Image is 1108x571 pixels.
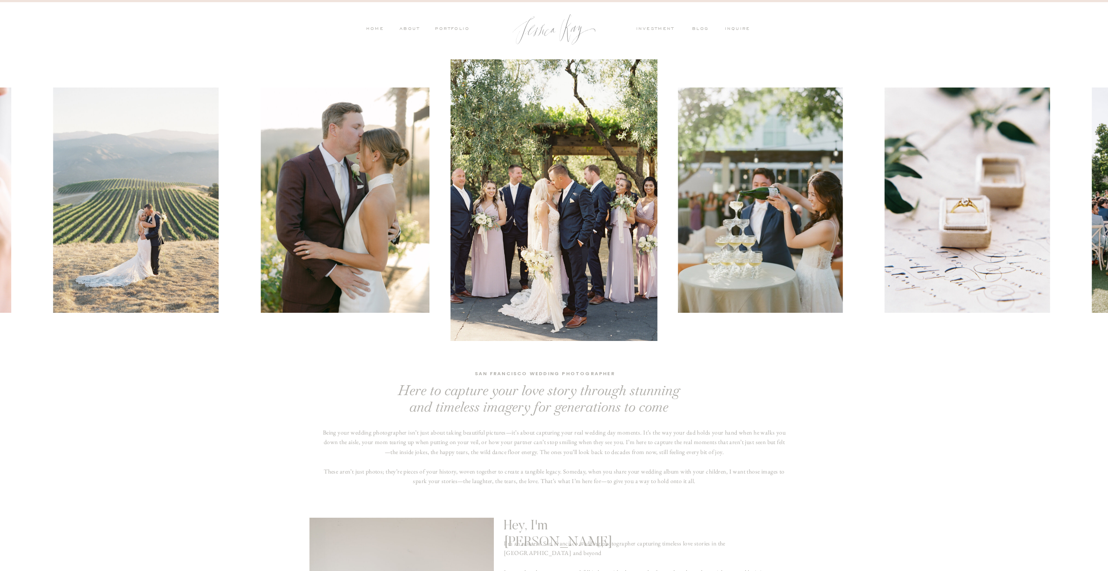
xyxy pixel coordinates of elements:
a: PORTFOLIO [434,26,470,33]
img: A couple sharing an intimate moment together at sunset during their wedding at Caymus Vineyards i... [261,88,429,313]
a: HOME [366,26,384,33]
a: investment [636,26,679,33]
h2: Here to capture your love story through stunning and timeless imagery for generations to come [393,382,684,412]
img: A joyful moment of a bride and groom pouring champagne into a tower of glasses during their elega... [678,88,843,313]
h2: Hey, I'm [PERSON_NAME] [504,518,659,536]
a: blog [692,26,715,33]
h1: San Francisco wedding photographer [441,370,649,379]
a: inquire [725,26,754,33]
a: ABOUT [397,26,420,33]
img: A close-up of a sleek modern wedding ring displayed in a velvet ring box, elegantly placed on top... [884,88,1050,313]
img: A romantic photo of a bride and groom sharing a kiss surrounded by their bridal party at Holman R... [451,59,657,341]
img: A couple sharing a romantic kiss on top of a mountain at Holman Ranch, overlooking the rolling vi... [53,88,219,313]
p: Being your wedding photographer isn’t just about taking beautiful pictures—it’s about capturing y... [322,428,786,503]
